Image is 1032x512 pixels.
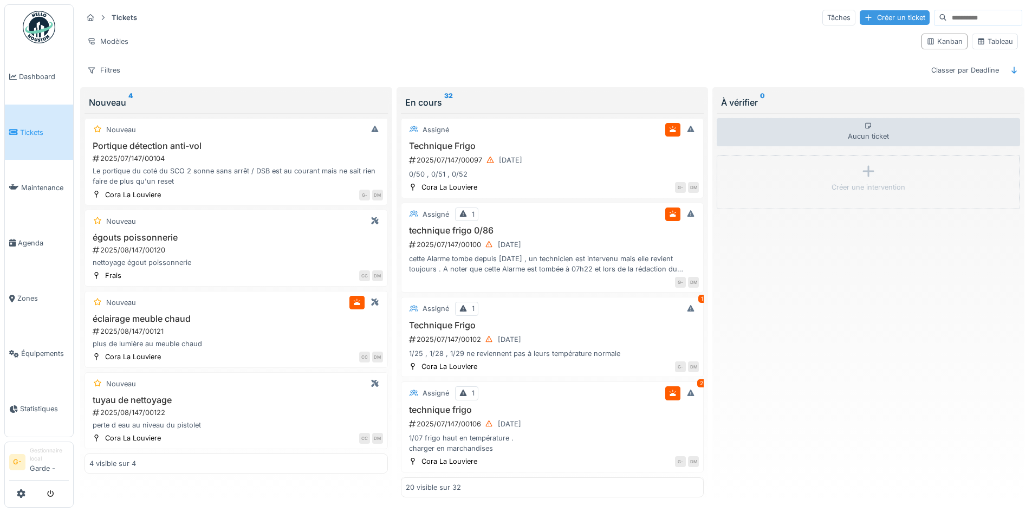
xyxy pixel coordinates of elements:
div: [DATE] [498,419,521,429]
div: DM [372,433,383,444]
h3: tuyau de nettoyage [89,395,383,405]
div: 2025/07/147/00102 [408,333,699,346]
h3: Portique détection anti-vol [89,141,383,151]
div: DM [372,270,383,281]
div: plus de lumière au meuble chaud [89,339,383,349]
div: Assigné [423,209,449,219]
h3: technique frigo 0/86 [406,225,699,236]
div: Gestionnaire local [30,446,69,463]
div: 2025/08/147/00122 [92,407,383,418]
div: Assigné [423,303,449,314]
a: Maintenance [5,160,73,215]
a: Dashboard [5,49,73,105]
div: Kanban [926,36,963,47]
div: 2025/08/147/00121 [92,326,383,336]
div: DM [372,190,383,200]
div: Filtres [82,62,125,78]
span: Tickets [20,127,69,138]
div: Modèles [82,34,133,49]
div: G- [359,190,370,200]
div: Cora La Louviere [421,182,477,192]
div: 4 visible sur 4 [89,458,136,469]
div: DM [688,277,699,288]
div: DM [688,456,699,467]
div: Tâches [822,10,855,25]
a: Zones [5,271,73,326]
div: Assigné [423,125,449,135]
span: Dashboard [19,72,69,82]
h3: Technique Frigo [406,141,699,151]
div: DM [688,182,699,193]
a: Agenda [5,215,73,270]
span: Zones [17,293,69,303]
span: Équipements [21,348,69,359]
a: G- Gestionnaire localGarde - [9,446,69,481]
div: Cora La Louviere [421,361,477,372]
div: Assigné [423,388,449,398]
div: 20 visible sur 32 [406,482,461,492]
div: 2025/07/147/00104 [92,153,383,164]
div: nettoyage égout poissonnerie [89,257,383,268]
div: 1 [472,388,475,398]
div: En cours [405,96,700,109]
a: Statistiques [5,381,73,437]
li: Garde - [30,446,69,478]
div: Classer par Deadline [926,62,1004,78]
div: 1 [472,209,475,219]
span: Agenda [18,238,69,248]
sup: 0 [760,96,765,109]
div: Nouveau [106,379,136,389]
h3: technique frigo [406,405,699,415]
div: Le portique du coté du SCO 2 sonne sans arrêt / DSB est au courant mais ne sait rien faire de plu... [89,166,383,186]
div: [DATE] [499,155,522,165]
div: Nouveau [106,216,136,226]
div: 1 [698,295,706,303]
div: G- [675,277,686,288]
div: DM [688,361,699,372]
div: Cora La Louviere [105,190,161,200]
div: Aucun ticket [717,118,1020,146]
div: 0/50 , 0/51 , 0/52 [406,169,699,179]
div: Créer une intervention [832,182,905,192]
div: [DATE] [498,239,521,250]
div: G- [675,361,686,372]
div: G- [675,456,686,467]
div: DM [372,352,383,362]
div: 1/07 frigo haut en température . charger en marchandises [406,433,699,453]
sup: 4 [128,96,133,109]
div: Nouveau [89,96,384,109]
div: CC [359,270,370,281]
li: G- [9,454,25,470]
h3: Technique Frigo [406,320,699,330]
div: 2 [697,379,706,387]
h3: égouts poissonnerie [89,232,383,243]
div: [DATE] [498,334,521,345]
div: Cora La Louviere [105,352,161,362]
sup: 32 [444,96,453,109]
div: Tableau [977,36,1013,47]
div: cette Alarme tombe depuis [DATE] , un technicien est intervenu mais elle revient toujours . A not... [406,254,699,274]
div: À vérifier [721,96,1016,109]
div: 1/25 , 1/28 , 1/29 ne reviennent pas à leurs température normale [406,348,699,359]
div: G- [675,182,686,193]
div: 2025/08/147/00120 [92,245,383,255]
strong: Tickets [107,12,141,23]
img: Badge_color-CXgf-gQk.svg [23,11,55,43]
a: Équipements [5,326,73,381]
span: Statistiques [20,404,69,414]
a: Tickets [5,105,73,160]
div: CC [359,352,370,362]
div: 2025/07/147/00106 [408,417,699,431]
div: Créer un ticket [860,10,930,25]
div: 2025/07/147/00097 [408,153,699,167]
div: 2025/07/147/00100 [408,238,699,251]
span: Maintenance [21,183,69,193]
div: Frais [105,270,121,281]
div: Nouveau [106,125,136,135]
div: perte d eau au niveau du pistolet [89,420,383,430]
div: 1 [472,303,475,314]
div: Nouveau [106,297,136,308]
div: CC [359,433,370,444]
div: Cora La Louviere [105,433,161,443]
h3: éclairage meuble chaud [89,314,383,324]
